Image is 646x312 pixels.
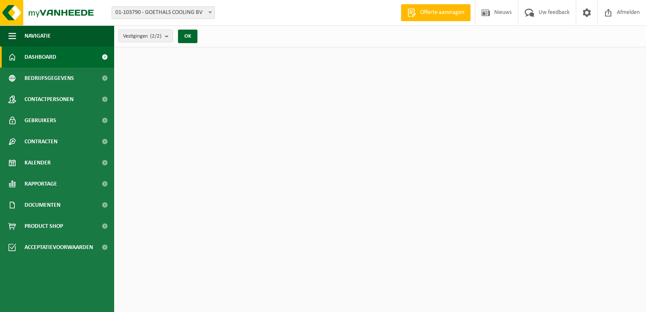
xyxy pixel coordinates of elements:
button: OK [178,30,197,43]
span: Navigatie [25,25,51,47]
span: 01-103790 - GOETHALS COOLING BV [112,7,214,19]
span: Acceptatievoorwaarden [25,237,93,258]
a: Offerte aanvragen [401,4,471,21]
span: Bedrijfsgegevens [25,68,74,89]
count: (2/2) [150,33,161,39]
span: Dashboard [25,47,56,68]
button: Vestigingen(2/2) [118,30,173,42]
span: Vestigingen [123,30,161,43]
span: Documenten [25,194,60,216]
span: 01-103790 - GOETHALS COOLING BV [112,6,215,19]
span: Rapportage [25,173,57,194]
span: Kalender [25,152,51,173]
span: Offerte aanvragen [418,8,466,17]
span: Product Shop [25,216,63,237]
span: Gebruikers [25,110,56,131]
span: Contracten [25,131,57,152]
span: Contactpersonen [25,89,74,110]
